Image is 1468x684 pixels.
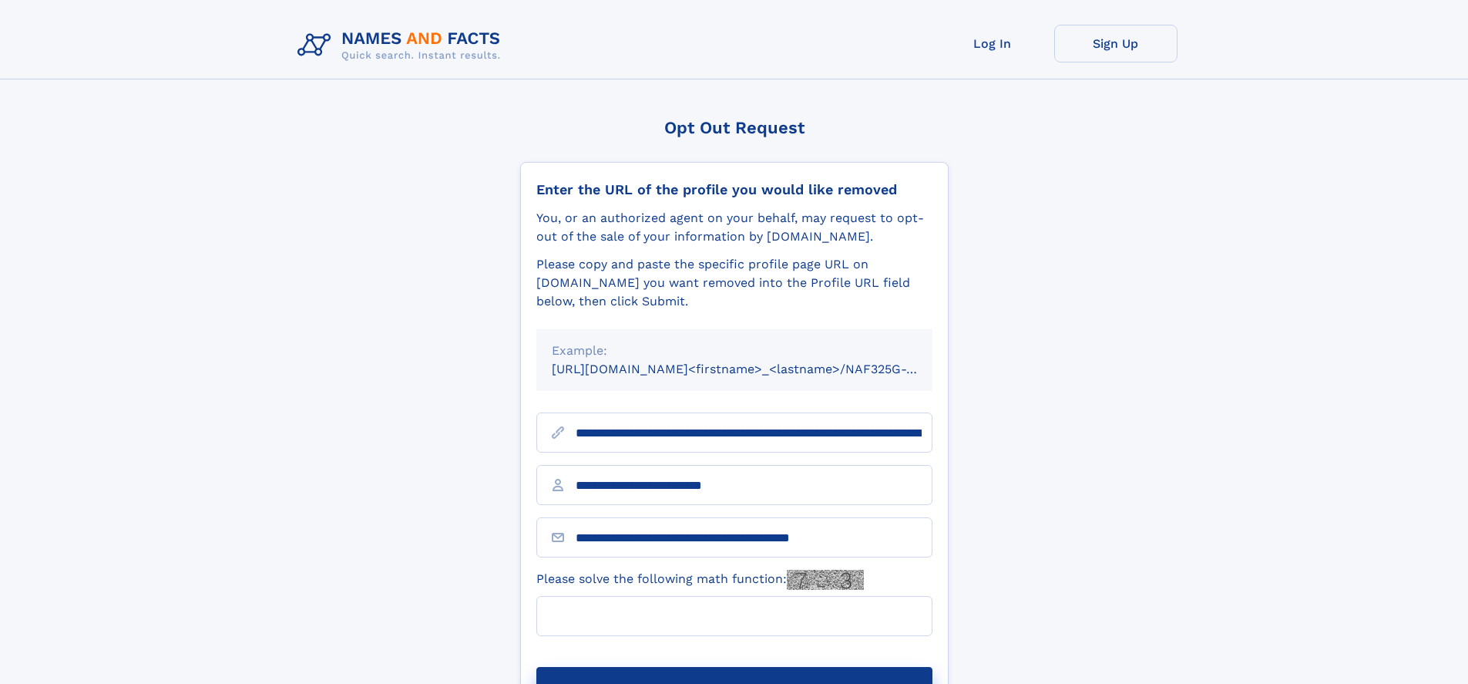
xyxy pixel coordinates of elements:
a: Log In [931,25,1054,62]
label: Please solve the following math function: [536,570,864,590]
div: You, or an authorized agent on your behalf, may request to opt-out of the sale of your informatio... [536,209,932,246]
div: Example: [552,342,917,360]
a: Sign Up [1054,25,1177,62]
div: Opt Out Request [520,118,949,137]
div: Enter the URL of the profile you would like removed [536,181,932,198]
div: Please copy and paste the specific profile page URL on [DOMAIN_NAME] you want removed into the Pr... [536,255,932,311]
small: [URL][DOMAIN_NAME]<firstname>_<lastname>/NAF325G-xxxxxxxx [552,362,962,376]
img: Logo Names and Facts [291,25,513,66]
